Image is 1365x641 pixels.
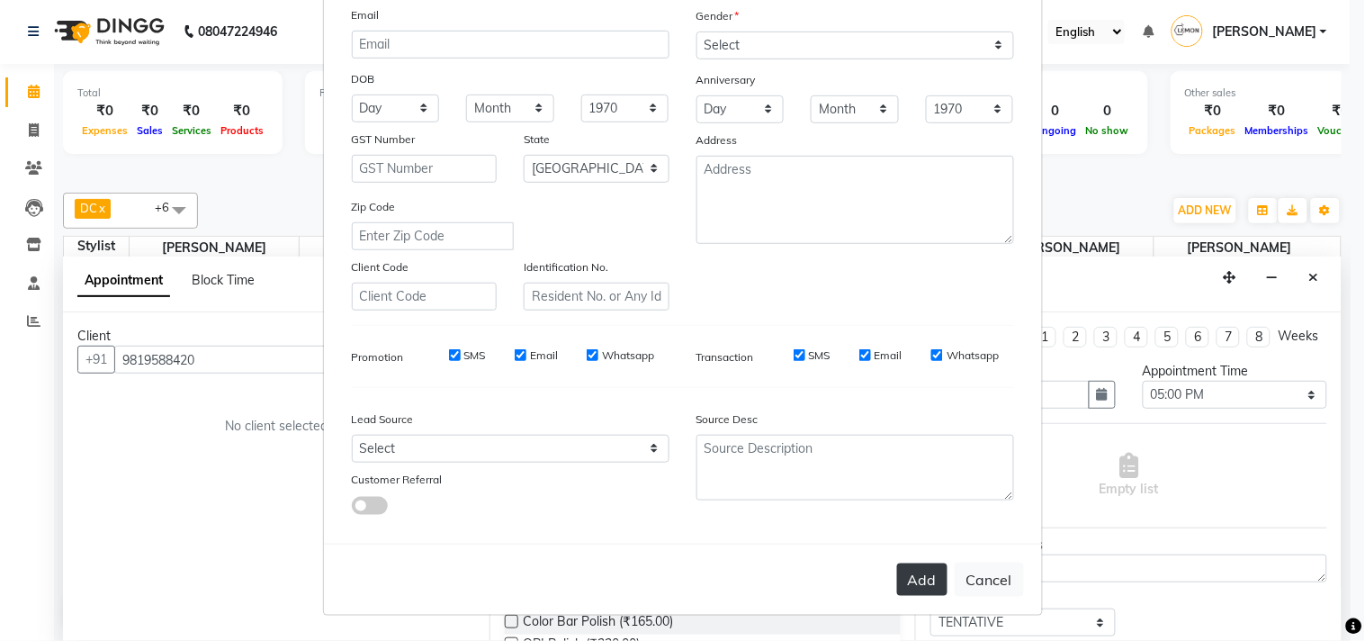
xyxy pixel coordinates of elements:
[352,283,498,311] input: Client Code
[530,348,558,364] label: Email
[696,8,740,24] label: Gender
[352,155,498,183] input: GST Number
[352,31,669,59] input: Email
[464,348,486,364] label: SMS
[352,472,443,488] label: Customer Referral
[352,199,396,215] label: Zip Code
[352,131,416,148] label: GST Number
[809,348,831,364] label: SMS
[524,259,608,275] label: Identification No.
[696,72,756,88] label: Anniversary
[352,71,375,87] label: DOB
[897,564,947,596] button: Add
[955,563,1024,597] button: Cancel
[524,131,550,148] label: State
[696,411,759,428] label: Source Desc
[352,349,404,366] label: Promotion
[696,132,738,149] label: Address
[875,348,903,364] label: Email
[524,283,669,311] input: Resident No. or Any Id
[352,259,409,275] label: Client Code
[352,7,380,23] label: Email
[352,411,414,428] label: Lead Source
[947,348,999,364] label: Whatsapp
[602,348,654,364] label: Whatsapp
[352,222,514,250] input: Enter Zip Code
[696,349,754,366] label: Transaction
